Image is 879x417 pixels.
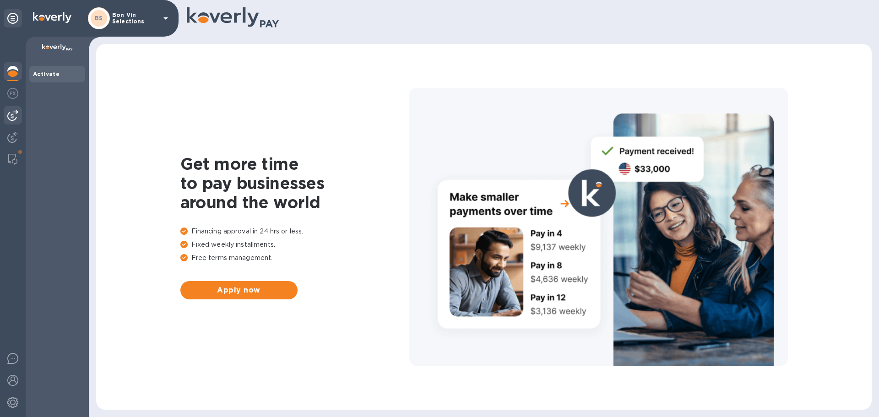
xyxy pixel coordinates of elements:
h1: Get more time to pay businesses around the world [180,154,409,212]
div: Unpin categories [4,9,22,27]
img: Logo [33,12,71,23]
span: Apply now [188,285,290,296]
button: Apply now [180,281,298,299]
p: Free terms management. [180,253,409,263]
b: BS [95,15,103,22]
p: Bon Vin Selections [112,12,158,25]
b: Activate [33,70,60,77]
p: Financing approval in 24 hrs or less. [180,227,409,236]
img: Foreign exchange [7,88,18,99]
p: Fixed weekly installments. [180,240,409,249]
